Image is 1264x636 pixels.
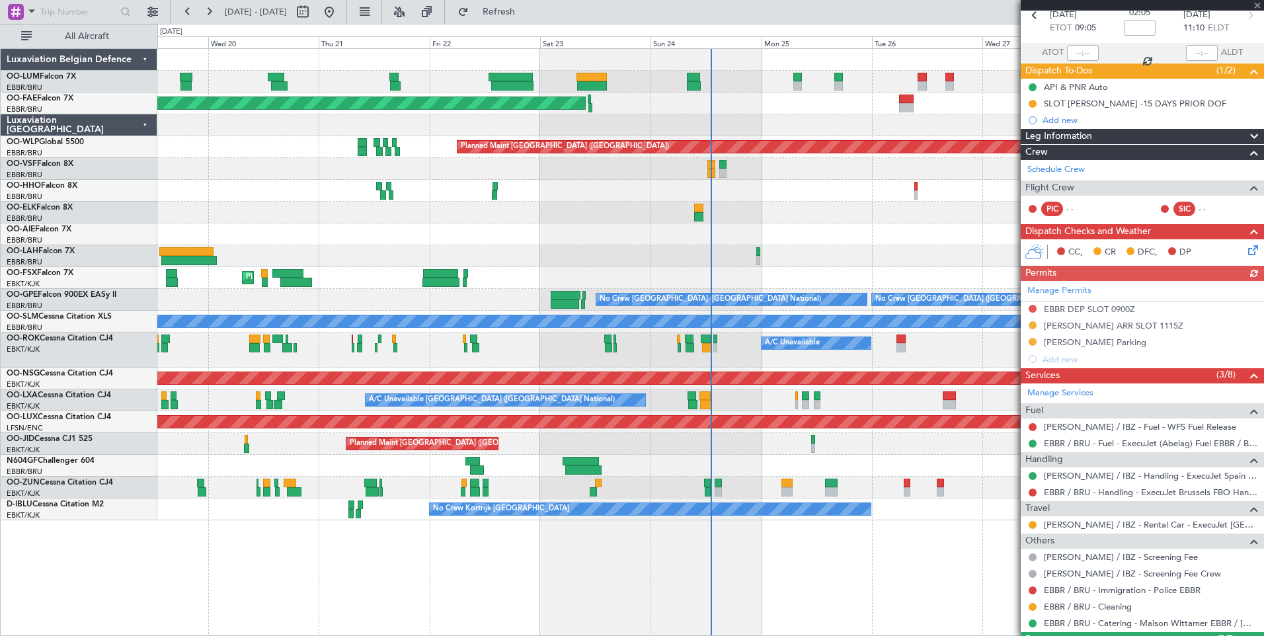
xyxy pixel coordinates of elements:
div: Planned Maint Kortrijk-[GEOGRAPHIC_DATA] [246,268,400,288]
span: [DATE] [1050,9,1077,22]
span: Leg Information [1025,129,1092,144]
a: [PERSON_NAME] / IBZ - Rental Car - ExecuJet [GEOGRAPHIC_DATA] [PERSON_NAME] / IBZ [1044,519,1257,530]
span: OO-AIE [7,225,35,233]
a: EBBR/BRU [7,301,42,311]
div: No Crew Kortrijk-[GEOGRAPHIC_DATA] [433,499,569,519]
span: (3/8) [1216,368,1236,381]
div: No Crew [GEOGRAPHIC_DATA] ([GEOGRAPHIC_DATA] National) [875,290,1097,309]
span: OO-HHO [7,182,41,190]
span: ELDT [1208,22,1229,35]
span: Crew [1025,145,1048,160]
span: ALDT [1221,46,1243,60]
span: DP [1179,246,1191,259]
span: Services [1025,368,1060,383]
div: Thu 21 [319,36,429,48]
input: Trip Number [40,2,116,22]
div: API & PNR Auto [1044,81,1108,93]
span: DFC, [1138,246,1158,259]
span: OO-ZUN [7,479,40,487]
div: A/C Unavailable [765,333,820,353]
div: Mon 25 [762,36,872,48]
span: OO-ELK [7,204,36,212]
span: N604GF [7,457,38,465]
span: ATOT [1042,46,1064,60]
a: OO-ROKCessna Citation CJ4 [7,335,113,342]
a: EBKT/KJK [7,379,40,389]
a: OO-GPEFalcon 900EX EASy II [7,291,116,299]
a: N604GFChallenger 604 [7,457,95,465]
div: Sun 24 [651,36,761,48]
span: OO-FAE [7,95,37,102]
a: EBBR/BRU [7,214,42,223]
span: [DATE] - [DATE] [225,6,287,18]
span: ETOT [1050,22,1072,35]
a: OO-AIEFalcon 7X [7,225,71,233]
a: EBBR/BRU [7,323,42,333]
a: OO-LUMFalcon 7X [7,73,76,81]
span: 02:05 [1129,7,1150,20]
span: CR [1105,246,1116,259]
span: Travel [1025,501,1050,516]
div: SIC [1173,202,1195,216]
a: OO-LXACessna Citation CJ4 [7,391,111,399]
div: A/C Unavailable [GEOGRAPHIC_DATA] ([GEOGRAPHIC_DATA] National) [369,390,615,410]
span: OO-JID [7,435,34,443]
div: Add new [1043,114,1257,126]
span: D-IBLU [7,500,32,508]
div: [DATE] [160,26,182,38]
a: OO-HHOFalcon 8X [7,182,77,190]
span: OO-LXA [7,391,38,399]
a: OO-ZUNCessna Citation CJ4 [7,479,113,487]
span: Dispatch Checks and Weather [1025,224,1151,239]
a: EBBR/BRU [7,257,42,267]
a: OO-NSGCessna Citation CJ4 [7,370,113,378]
a: D-IBLUCessna Citation M2 [7,500,104,508]
a: EBBR / BRU - Cleaning [1044,601,1132,612]
span: OO-ROK [7,335,40,342]
a: EBKT/KJK [7,344,40,354]
span: Flight Crew [1025,180,1074,196]
div: SLOT [PERSON_NAME] -15 DAYS PRIOR DOF [1044,98,1226,109]
a: EBBR / BRU - Handling - ExecuJet Brussels FBO Handling Abelag [1044,487,1257,498]
a: EBBR / BRU - Immigration - Police EBBR [1044,584,1201,596]
a: EBBR/BRU [7,192,42,202]
a: OO-JIDCessna CJ1 525 [7,435,93,443]
span: OO-NSG [7,370,40,378]
span: Refresh [471,7,527,17]
a: OO-WLPGlobal 5500 [7,138,84,146]
span: 11:10 [1183,22,1205,35]
a: [PERSON_NAME] / IBZ - Screening Fee [1044,551,1198,563]
a: EBBR/BRU [7,148,42,158]
span: Dispatch To-Dos [1025,63,1092,79]
span: Others [1025,534,1054,549]
a: [PERSON_NAME] / IBZ - Handling - ExecuJet Spain [PERSON_NAME] / IBZ [1044,470,1257,481]
div: - - [1066,203,1096,215]
a: OO-SLMCessna Citation XLS [7,313,112,321]
span: All Aircraft [34,32,139,41]
span: OO-VSF [7,160,37,168]
a: EBKT/KJK [7,279,40,289]
div: Planned Maint [GEOGRAPHIC_DATA] ([GEOGRAPHIC_DATA]) [350,434,558,454]
div: No Crew [GEOGRAPHIC_DATA] ([GEOGRAPHIC_DATA] National) [600,290,821,309]
div: Wed 20 [208,36,319,48]
span: OO-WLP [7,138,39,146]
a: LFSN/ENC [7,423,43,433]
span: OO-LAH [7,247,38,255]
span: OO-LUM [7,73,40,81]
a: EBBR / BRU - Fuel - ExecuJet (Abelag) Fuel EBBR / BRU [1044,438,1257,449]
a: EBKT/KJK [7,445,40,455]
a: EBBR/BRU [7,83,42,93]
span: OO-SLM [7,313,38,321]
a: [PERSON_NAME] / IBZ - Screening Fee Crew [1044,568,1221,579]
a: OO-ELKFalcon 8X [7,204,73,212]
a: EBBR/BRU [7,467,42,477]
span: OO-FSX [7,269,37,277]
div: Sat 23 [540,36,651,48]
div: Tue 26 [872,36,982,48]
div: - - [1199,203,1228,215]
span: 09:05 [1075,22,1096,35]
a: EBBR/BRU [7,104,42,114]
span: CC, [1068,246,1083,259]
button: Refresh [452,1,531,22]
a: [PERSON_NAME] / IBZ - Fuel - WFS Fuel Release [1044,421,1236,432]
